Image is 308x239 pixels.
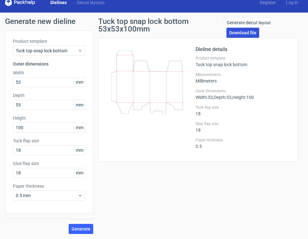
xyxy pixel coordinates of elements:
[196,88,290,94] label: Outer Dimensions
[98,18,224,33] h1: Tuck top snap lock bottom 53x53x100mm
[196,138,290,143] label: Paper thickness
[16,192,78,199] span: 0.5 mm
[231,95,254,100] span: , Height : 100
[196,56,290,61] label: Product template
[13,70,85,76] label: Width
[13,115,85,121] label: Height
[13,61,85,67] h3: Outer dimensions
[226,28,259,38] a: Download file
[196,105,290,116] div: 18
[196,121,290,126] label: Glue flap size
[69,224,93,234] button: Generate
[74,77,85,87] span: mm
[71,227,90,231] span: Generate
[16,48,78,54] span: Tuck top snap lock bottom
[213,95,231,100] span: , Depth : 53
[196,56,290,67] div: Tuck top snap lock bottom
[196,72,290,77] label: Measurements
[74,123,85,132] span: mm
[224,18,274,28] a: Generate diecut layout
[13,138,85,144] label: Tuck flap size
[196,95,213,100] span: Width : 53
[5,18,303,25] h1: Generate new dieline
[196,138,290,149] div: 0.5
[13,160,85,167] label: Glue flap size
[74,100,85,110] span: mm
[13,92,85,99] label: Depth
[74,145,85,155] span: mm
[196,46,290,53] h2: Dieline details
[196,72,290,83] div: Millimeters
[74,168,85,178] span: mm
[196,105,290,110] label: Tuck flap size
[13,38,85,44] label: Product template
[196,121,290,133] div: 18
[13,183,85,189] label: Paper thickness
